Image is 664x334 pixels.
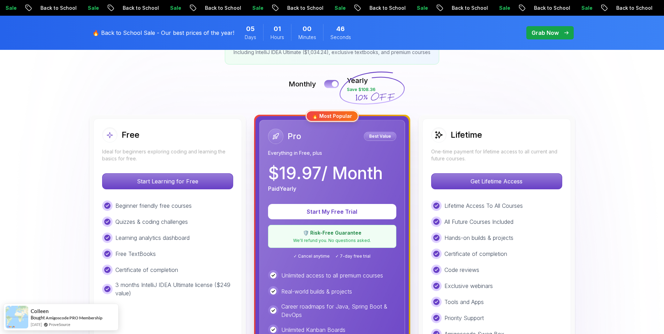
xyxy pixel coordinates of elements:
p: We'll refund you. No questions asked. [273,238,392,243]
p: 🛡️ Risk-Free Guarantee [273,229,392,236]
span: Colleen [31,308,49,314]
h2: Free [122,129,139,141]
p: Sale [71,5,93,12]
p: Real-world builds & projects [281,287,352,296]
p: Back to School [106,5,153,12]
a: Start My Free Trial [268,208,396,215]
p: Back to School [270,5,318,12]
p: Back to School [188,5,235,12]
p: Free TextBooks [115,250,156,258]
p: Back to School [517,5,564,12]
p: One-time payment for lifetime access to all current and future courses. [431,148,562,162]
p: $ 19.97 / Month [268,165,383,182]
p: Sale [318,5,340,12]
span: 0 Minutes [303,24,312,34]
span: ✓ Cancel anytime [293,253,330,259]
a: ProveSource [49,321,70,327]
p: Quizzes & coding challenges [115,218,188,226]
p: Career roadmaps for Java, Spring Boot & DevOps [281,302,396,319]
button: Start My Free Trial [268,204,396,219]
p: Everything in Free, plus [268,150,396,157]
p: Including IntelliJ IDEA Ultimate ($1,034.24), exclusive textbooks, and premium courses [234,49,430,56]
h2: Pro [288,131,301,142]
p: Start My Free Trial [276,207,388,216]
p: Sale [482,5,504,12]
span: 1 Hours [274,24,281,34]
p: Ideal for beginners exploring coding and learning the basics for free. [102,148,233,162]
p: Monthly [289,79,316,89]
span: Bought [31,315,45,320]
p: Back to School [23,5,71,12]
p: 3 months IntelliJ IDEA Ultimate license ($249 value) [115,281,233,297]
span: [DATE] [31,321,42,327]
p: Back to School [352,5,400,12]
p: Sale [235,5,258,12]
p: Back to School [599,5,647,12]
p: Best Value [365,133,395,140]
span: ✓ 7-day free trial [335,253,371,259]
a: Start Learning for Free [102,178,233,185]
p: Tools and Apps [444,298,484,306]
p: Priority Support [444,314,484,322]
span: Seconds [330,34,351,41]
h2: Lifetime [451,129,482,141]
p: Sale [564,5,587,12]
button: Start Learning for Free [102,173,233,189]
p: Grab Now [532,29,559,37]
img: provesource social proof notification image [6,306,28,328]
p: Certificate of completion [115,266,178,274]
p: Unlimited access to all premium courses [281,271,383,280]
span: Minutes [298,34,316,41]
p: Paid Yearly [268,184,296,193]
span: Hours [270,34,284,41]
p: Certificate of completion [444,250,507,258]
p: Sale [153,5,175,12]
span: 46 Seconds [336,24,345,34]
p: Unlimited Kanban Boards [281,326,345,334]
p: Learning analytics dashboard [115,234,190,242]
p: Exclusive webinars [444,282,493,290]
p: Back to School [435,5,482,12]
p: Sale [400,5,422,12]
a: Get Lifetime Access [431,178,562,185]
span: 5 Days [246,24,255,34]
p: All Future Courses Included [444,218,513,226]
p: Lifetime Access To All Courses [444,202,523,210]
span: Days [245,34,256,41]
p: Hands-on builds & projects [444,234,513,242]
p: 🔥 Back to School Sale - Our best prices of the year! [92,29,234,37]
p: Code reviews [444,266,479,274]
p: Beginner friendly free courses [115,202,192,210]
a: Amigoscode PRO Membership [46,315,102,320]
button: Get Lifetime Access [431,173,562,189]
